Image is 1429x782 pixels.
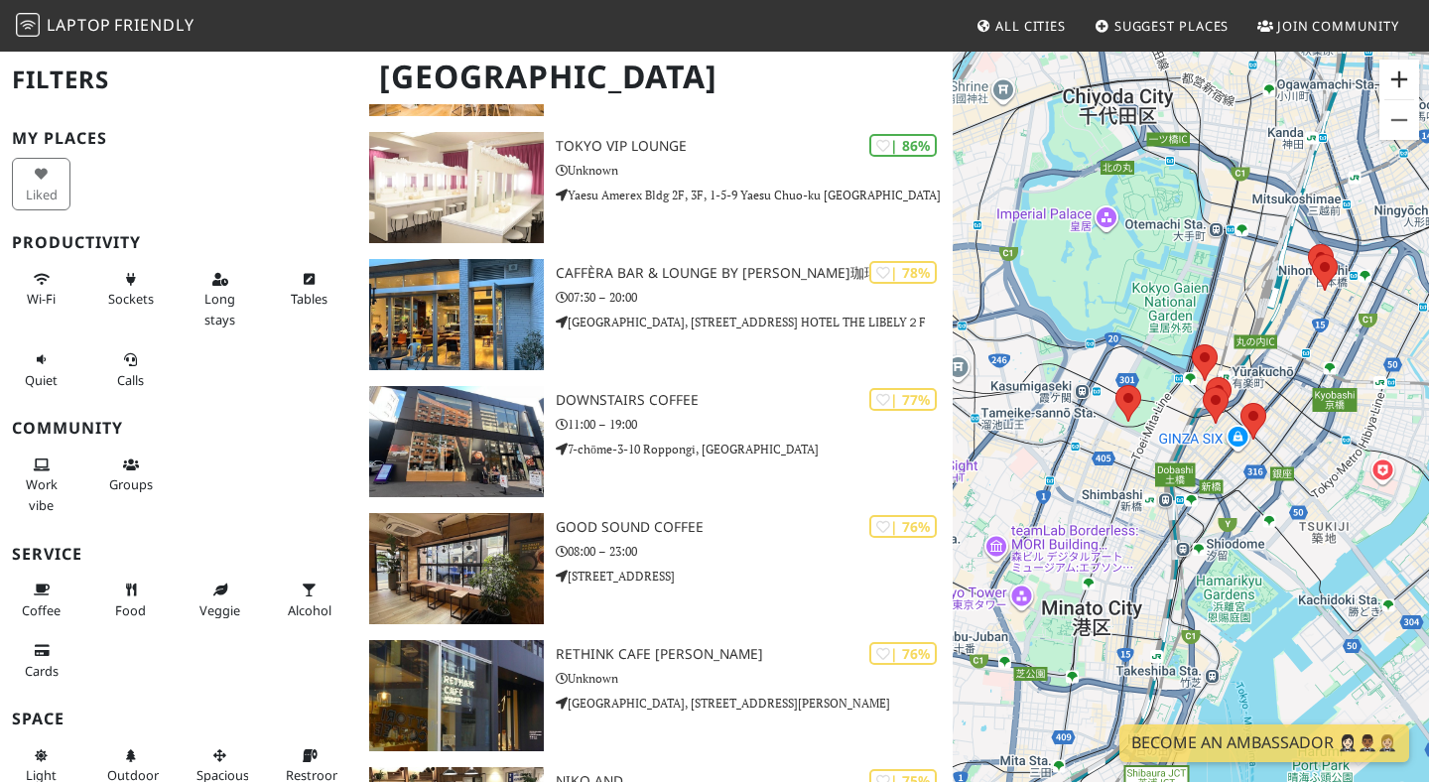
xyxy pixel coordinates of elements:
a: CAFFÈRA BAR & LOUNGE by 上島珈琲店 | 78% CAFFÈRA BAR & LOUNGE by [PERSON_NAME]珈琲店 07:30 – 20:00 [GEOGR... [357,259,953,370]
div: | 78% [869,261,937,284]
button: Work vibe [12,449,70,521]
button: Food [101,574,160,626]
h3: CAFFÈRA BAR & LOUNGE by [PERSON_NAME]珈琲店 [556,265,953,282]
p: Yaesu Amerex Bldg 2F, 3F, 1-5-9 Yaesu Chuo-ku [GEOGRAPHIC_DATA] [556,186,953,204]
img: CAFFÈRA BAR & LOUNGE by 上島珈琲店 [369,259,544,370]
span: Group tables [109,475,153,493]
h3: Community [12,419,345,438]
span: Credit cards [25,662,59,680]
span: Video/audio calls [117,371,144,389]
button: Sockets [101,263,160,316]
h3: Tokyo VIP Lounge [556,138,953,155]
span: Laptop [47,14,111,36]
a: Suggest Places [1087,8,1237,44]
img: Tokyo VIP Lounge [369,132,544,243]
span: Food [115,601,146,619]
a: Tokyo VIP Lounge | 86% Tokyo VIP Lounge Unknown Yaesu Amerex Bldg 2F, 3F, 1-5-9 Yaesu Chuo-ku [GE... [357,132,953,243]
p: 07:30 – 20:00 [556,288,953,307]
h1: [GEOGRAPHIC_DATA] [363,50,949,104]
span: All Cities [995,17,1066,35]
h3: RETHINK CAFE [PERSON_NAME] [556,646,953,663]
div: | 86% [869,134,937,157]
span: Alcohol [288,601,331,619]
span: Join Community [1277,17,1399,35]
button: Groups [101,449,160,501]
button: Wi-Fi [12,263,70,316]
span: Power sockets [108,290,154,308]
h3: My Places [12,129,345,148]
p: 08:00 – 23:00 [556,542,953,561]
span: Quiet [25,371,58,389]
button: Quiet [12,343,70,396]
a: Join Community [1249,8,1407,44]
span: Coffee [22,601,61,619]
span: Veggie [199,601,240,619]
div: | 76% [869,642,937,665]
button: Zoom in [1379,60,1419,99]
span: Work-friendly tables [291,290,327,308]
p: 11:00 – 19:00 [556,415,953,434]
span: Long stays [204,290,235,327]
img: DOWNSTAIRS COFFEE [369,386,544,497]
a: LaptopFriendly LaptopFriendly [16,9,195,44]
h3: Space [12,710,345,728]
p: Unknown [556,669,953,688]
button: Tables [280,263,338,316]
p: [STREET_ADDRESS] [556,567,953,586]
h2: Filters [12,50,345,110]
button: Alcohol [280,574,338,626]
a: All Cities [968,8,1074,44]
a: Become an Ambassador 🤵🏻‍♀️🤵🏾‍♂️🤵🏼‍♀️ [1119,724,1409,762]
p: 7-chōme-3-10 Roppongi, [GEOGRAPHIC_DATA] [556,440,953,458]
img: RETHINK CAFE SHIBUYA [369,640,544,751]
h3: Service [12,545,345,564]
button: Cards [12,634,70,687]
button: Veggie [191,574,249,626]
h3: Productivity [12,233,345,252]
img: LaptopFriendly [16,13,40,37]
span: People working [26,475,58,513]
span: Stable Wi-Fi [27,290,56,308]
span: Suggest Places [1114,17,1230,35]
div: | 77% [869,388,937,411]
button: Long stays [191,263,249,335]
button: Zoom out [1379,100,1419,140]
img: GOOD SOUND COFFEE [369,513,544,624]
div: | 76% [869,515,937,538]
span: Friendly [114,14,194,36]
p: [GEOGRAPHIC_DATA], [STREET_ADDRESS][PERSON_NAME] [556,694,953,713]
a: DOWNSTAIRS COFFEE | 77% DOWNSTAIRS COFFEE 11:00 – 19:00 7-chōme-3-10 Roppongi, [GEOGRAPHIC_DATA] [357,386,953,497]
h3: DOWNSTAIRS COFFEE [556,392,953,409]
p: [GEOGRAPHIC_DATA], [STREET_ADDRESS] HOTEL THE LIBELY２F [556,313,953,331]
h3: GOOD SOUND COFFEE [556,519,953,536]
a: RETHINK CAFE SHIBUYA | 76% RETHINK CAFE [PERSON_NAME] Unknown [GEOGRAPHIC_DATA], [STREET_ADDRESS]... [357,640,953,751]
button: Calls [101,343,160,396]
p: Unknown [556,161,953,180]
button: Coffee [12,574,70,626]
a: GOOD SOUND COFFEE | 76% GOOD SOUND COFFEE 08:00 – 23:00 [STREET_ADDRESS] [357,513,953,624]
